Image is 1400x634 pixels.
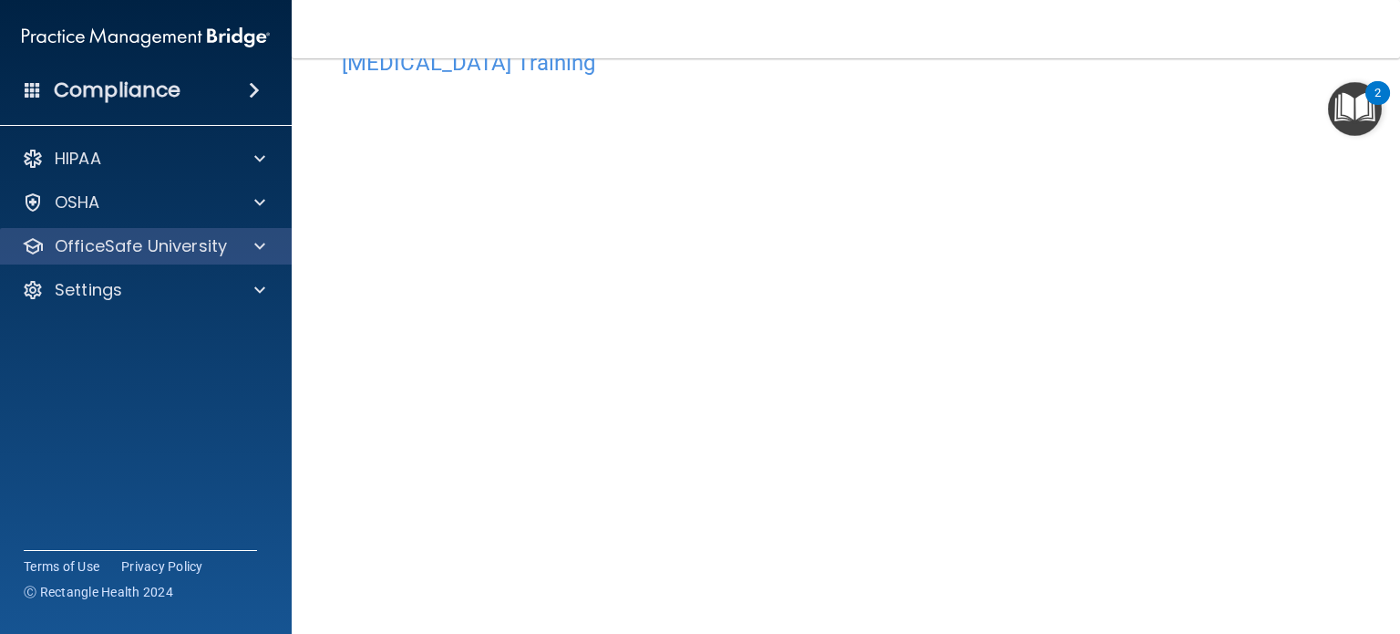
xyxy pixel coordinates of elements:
p: OfficeSafe University [55,235,227,257]
a: HIPAA [22,148,265,170]
a: Privacy Policy [121,557,203,576]
span: Ⓒ Rectangle Health 2024 [24,583,173,601]
h4: [MEDICAL_DATA] Training [342,51,1350,75]
a: Settings [22,279,265,301]
a: Terms of Use [24,557,99,576]
h4: Compliance [54,78,180,103]
p: HIPAA [55,148,101,170]
p: Settings [55,279,122,301]
a: OfficeSafe University [22,235,265,257]
a: OSHA [22,192,265,213]
div: 2 [1374,93,1381,117]
p: OSHA [55,192,100,213]
button: Open Resource Center, 2 new notifications [1328,82,1382,136]
img: PMB logo [22,19,270,56]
